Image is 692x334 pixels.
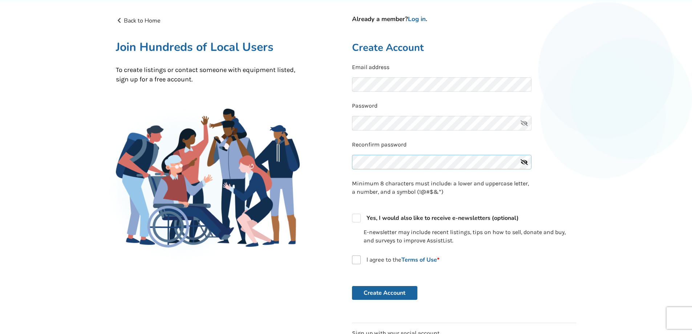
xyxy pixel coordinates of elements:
[364,228,576,245] p: E-newsletter may include recent listings, tips on how to sell, donate and buy, and surveys to imp...
[352,180,531,196] p: Minimum 8 characters must include: a lower and uppercase letter, a number, and a symbol (!@#$&*)
[352,41,576,54] h2: Create Account
[352,141,576,149] p: Reconfirm password
[408,15,426,23] a: Log in
[352,255,440,264] label: I agree to the
[116,109,300,248] img: Family Gathering
[116,17,161,25] a: Back to Home
[116,40,300,55] h1: Join Hundreds of Local Users
[352,286,417,300] button: Create Account
[116,65,300,84] p: To create listings or contact someone with equipment listed, sign up for a free account.
[352,15,576,23] h4: Already a member? .
[367,214,519,222] strong: Yes, I would also like to receive e-newsletters (optional)
[352,63,576,72] p: Email address
[352,102,576,110] p: Password
[401,256,440,264] a: Terms of Use*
